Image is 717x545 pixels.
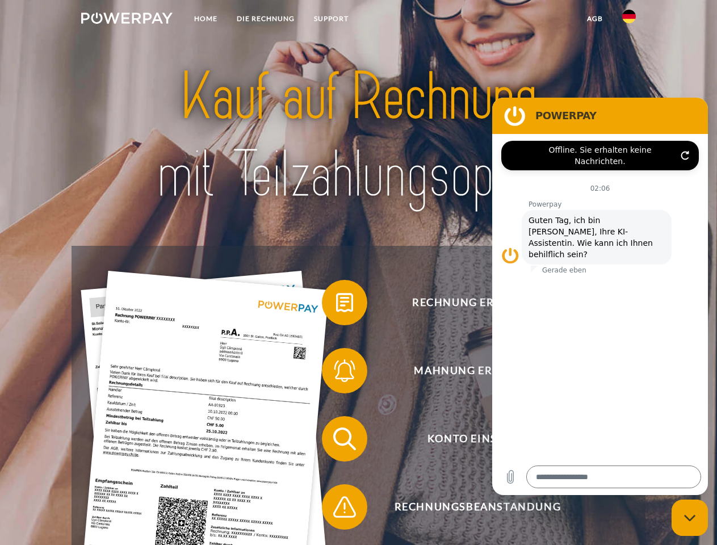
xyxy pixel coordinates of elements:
[338,484,617,530] span: Rechnungsbeanstandung
[622,10,636,23] img: de
[330,288,359,317] img: qb_bill.svg
[227,9,304,29] a: DIE RECHNUNG
[185,9,227,29] a: Home
[322,484,617,530] button: Rechnungsbeanstandung
[322,416,617,462] button: Konto einsehen
[577,9,613,29] a: agb
[81,12,173,24] img: logo-powerpay-white.svg
[330,493,359,521] img: qb_warning.svg
[330,357,359,385] img: qb_bell.svg
[338,280,617,325] span: Rechnung erhalten?
[322,280,617,325] button: Rechnung erhalten?
[304,9,358,29] a: SUPPORT
[338,416,617,462] span: Konto einsehen
[322,348,617,393] button: Mahnung erhalten?
[330,425,359,453] img: qb_search.svg
[672,500,708,536] iframe: Schaltfläche zum Öffnen des Messaging-Fensters; Konversation läuft
[108,54,609,217] img: title-powerpay_de.svg
[492,98,708,495] iframe: Messaging-Fenster
[338,348,617,393] span: Mahnung erhalten?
